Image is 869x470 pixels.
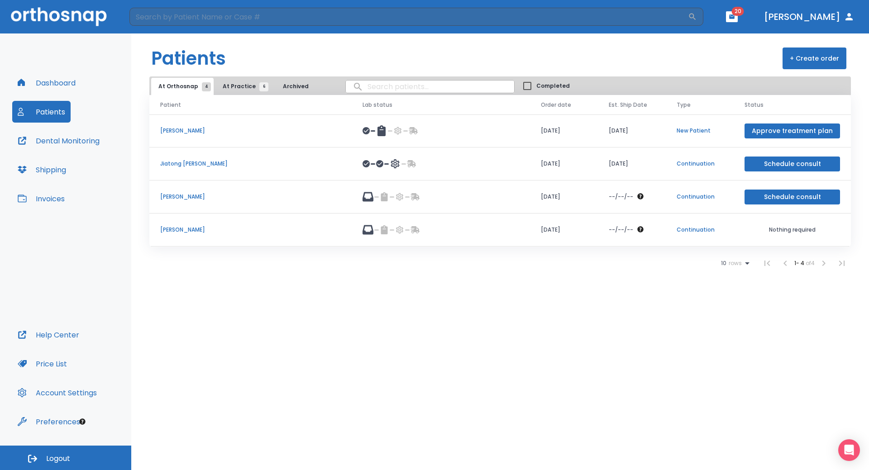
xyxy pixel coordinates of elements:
button: Schedule consult [745,157,840,171]
h1: Patients [151,45,226,72]
span: of 4 [806,259,815,267]
td: [DATE] [530,180,598,214]
span: Type [677,101,691,109]
p: Nothing required [745,226,840,234]
div: The date will be available after approving treatment plan [609,226,655,234]
button: Dental Monitoring [12,130,105,152]
button: [PERSON_NAME] [760,9,858,25]
span: At Orthosnap [158,82,206,90]
span: Patient [160,101,181,109]
p: Continuation [677,193,723,201]
td: [DATE] [598,147,666,180]
button: Preferences [12,411,86,432]
p: --/--/-- [609,193,633,201]
p: [PERSON_NAME] [160,127,341,135]
button: Shipping [12,159,72,180]
div: Tooltip anchor [78,418,86,426]
span: 1 - 4 [794,259,806,267]
td: [DATE] [530,114,598,147]
button: Patients [12,101,71,123]
p: --/--/-- [609,226,633,234]
p: Jiatong [PERSON_NAME] [160,160,341,168]
button: Archived [273,78,318,95]
span: 20 [732,7,744,16]
input: Search by Patient Name or Case # [129,8,688,26]
button: Account Settings [12,382,102,404]
button: Invoices [12,188,70,209]
span: Est. Ship Date [609,101,647,109]
span: Logout [46,454,70,464]
span: At Practice [223,82,264,90]
p: New Patient [677,127,723,135]
span: rows [726,260,742,266]
button: + Create order [783,47,846,69]
button: Price List [12,353,72,375]
button: Help Center [12,324,85,346]
input: search [346,78,514,95]
span: Status [745,101,764,109]
span: 6 [259,82,268,91]
span: Lab status [363,101,392,109]
button: Approve treatment plan [745,123,840,138]
p: Continuation [677,160,723,168]
img: Orthosnap [11,7,107,26]
td: [DATE] [530,147,598,180]
td: [DATE] [530,214,598,247]
p: [PERSON_NAME] [160,226,341,234]
span: 4 [202,82,211,91]
p: Continuation [677,226,723,234]
div: The date will be available after approving treatment plan [609,193,655,201]
span: Order date [541,101,571,109]
p: [PERSON_NAME] [160,193,341,201]
span: 10 [721,260,726,266]
button: Schedule consult [745,190,840,204]
button: Dashboard [12,72,81,94]
span: Completed [536,82,570,90]
div: tabs [151,78,320,95]
div: Open Intercom Messenger [838,439,860,461]
td: [DATE] [598,114,666,147]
